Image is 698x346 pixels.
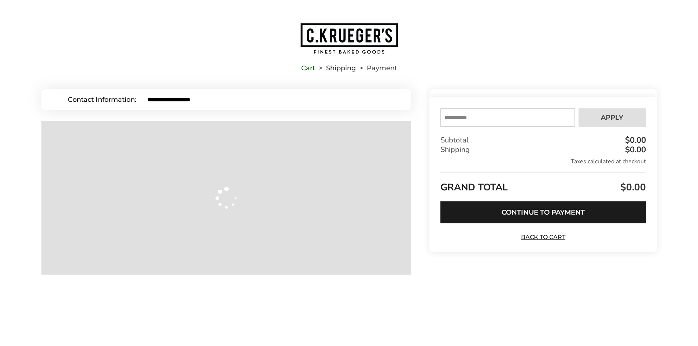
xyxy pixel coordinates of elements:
div: Shipping [440,145,646,155]
button: Continue to Payment [440,201,646,223]
button: Apply [579,108,646,127]
span: Apply [601,114,623,121]
span: Payment [367,66,397,71]
li: Shipping [315,66,356,71]
div: GRAND TOTAL [440,172,646,196]
input: E-mail [147,96,385,103]
img: C.KRUEGER'S [300,22,399,55]
a: Go to home page [41,22,657,55]
div: $0.00 [623,146,646,154]
a: Back to Cart [517,233,569,241]
div: Contact Information: [68,96,147,103]
div: Taxes calculated at checkout [440,157,646,165]
div: Subtotal [440,135,646,145]
div: $0.00 [623,136,646,144]
span: $0.00 [618,181,646,194]
a: Cart [301,66,315,71]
